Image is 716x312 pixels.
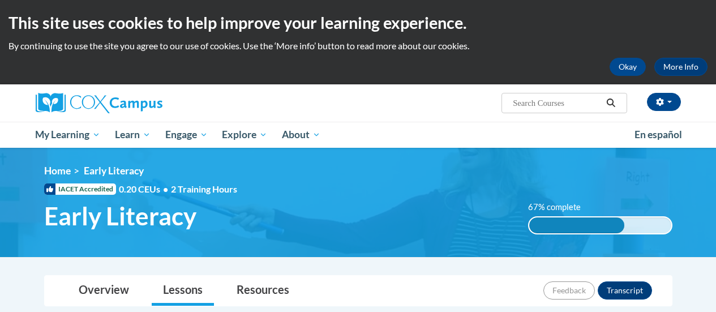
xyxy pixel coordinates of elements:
a: Engage [158,122,215,148]
a: Learn [108,122,158,148]
div: Main menu [27,122,689,148]
a: My Learning [28,122,108,148]
span: About [282,128,320,142]
button: Feedback [543,281,595,300]
span: My Learning [35,128,100,142]
span: Early Literacy [84,165,144,177]
span: Engage [165,128,208,142]
a: Home [44,165,71,177]
span: IACET Accredited [44,183,116,195]
p: By continuing to use the site you agree to our use of cookies. Use the ‘More info’ button to read... [8,40,708,52]
img: Cox Campus [36,93,162,113]
h2: This site uses cookies to help improve your learning experience. [8,11,708,34]
a: Overview [67,276,140,306]
a: Lessons [152,276,214,306]
a: Cox Campus [36,93,239,113]
a: More Info [654,58,708,76]
button: Transcript [598,281,652,300]
a: Explore [215,122,275,148]
span: Early Literacy [44,201,196,231]
button: Okay [610,58,646,76]
a: En español [627,123,689,147]
div: 67% complete [529,217,624,233]
span: 0.20 CEUs [119,183,171,195]
a: About [275,122,328,148]
label: 67% complete [528,201,593,213]
span: Explore [222,128,267,142]
button: Search [602,96,619,110]
span: Learn [115,128,151,142]
button: Account Settings [647,93,681,111]
input: Search Courses [512,96,602,110]
a: Resources [225,276,301,306]
span: En español [634,129,682,140]
span: • [163,183,168,194]
span: 2 Training Hours [171,183,237,194]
